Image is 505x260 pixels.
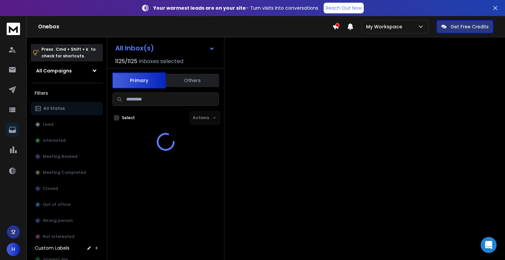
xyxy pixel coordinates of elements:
[112,72,166,88] button: Primary
[153,5,246,11] strong: Your warmest leads are on your site
[115,45,154,51] h1: All Inbox(s)
[36,67,72,74] h1: All Campaigns
[31,88,103,98] h3: Filters
[451,23,489,30] p: Get Free Credits
[31,64,103,77] button: All Campaigns
[122,115,135,120] label: Select
[7,243,20,256] button: H
[324,3,364,13] a: Reach Out Now
[166,73,219,88] button: Others
[110,41,220,55] button: All Inbox(s)
[481,237,497,253] div: Open Intercom Messenger
[326,5,362,11] p: Reach Out Now
[35,245,69,251] h3: Custom Labels
[115,57,137,65] span: 1125 / 1125
[7,23,20,35] img: logo
[55,45,89,53] span: Cmd + Shift + k
[366,23,405,30] p: My Workspace
[437,20,493,33] button: Get Free Credits
[38,23,332,31] h1: Onebox
[153,5,318,11] p: – Turn visits into conversations
[41,46,96,59] p: Press to check for shortcuts.
[139,57,183,65] h3: Inboxes selected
